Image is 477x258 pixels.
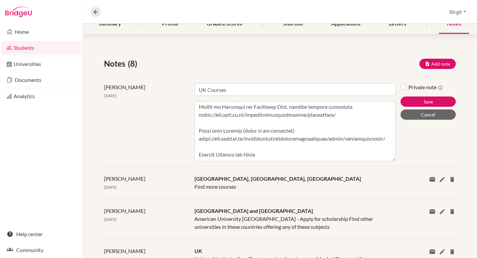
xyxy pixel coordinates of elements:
[104,93,117,98] span: [DATE]
[1,41,81,54] a: Students
[381,14,414,34] div: Letters
[323,14,368,34] div: Applications
[104,84,145,90] span: [PERSON_NAME]
[1,73,81,87] a: Documents
[128,58,140,70] span: (8)
[104,248,145,254] span: [PERSON_NAME]
[194,208,313,214] span: [GEOGRAPHIC_DATA] and [GEOGRAPHIC_DATA]
[400,97,456,107] button: Save
[154,14,186,34] div: Profile
[104,208,145,214] span: [PERSON_NAME]
[1,90,81,103] a: Analytics
[104,185,117,190] span: [DATE]
[199,14,250,34] div: Grades/Scores
[275,14,311,34] div: Shortlist
[1,243,81,257] a: Community
[104,58,128,70] span: Notes
[194,248,202,254] span: UK
[400,109,456,120] button: Cancel
[189,207,400,231] div: American University [GEOGRAPHIC_DATA] - Apply for scholarship Find other universities in these co...
[189,175,400,191] div: Find more courses
[91,14,129,34] div: Summary
[104,217,117,222] span: [DATE]
[5,7,32,17] img: Bridge-U
[1,227,81,241] a: Help center
[194,175,361,182] span: [GEOGRAPHIC_DATA], [GEOGRAPHIC_DATA], [GEOGRAPHIC_DATA]
[194,83,396,96] input: Note title (required)
[104,175,145,182] span: [PERSON_NAME]
[419,59,456,69] button: Add note
[408,83,443,91] label: Private note
[447,6,469,18] button: Birgit
[1,25,81,38] a: Home
[1,57,81,71] a: Universities
[439,14,469,34] div: Notes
